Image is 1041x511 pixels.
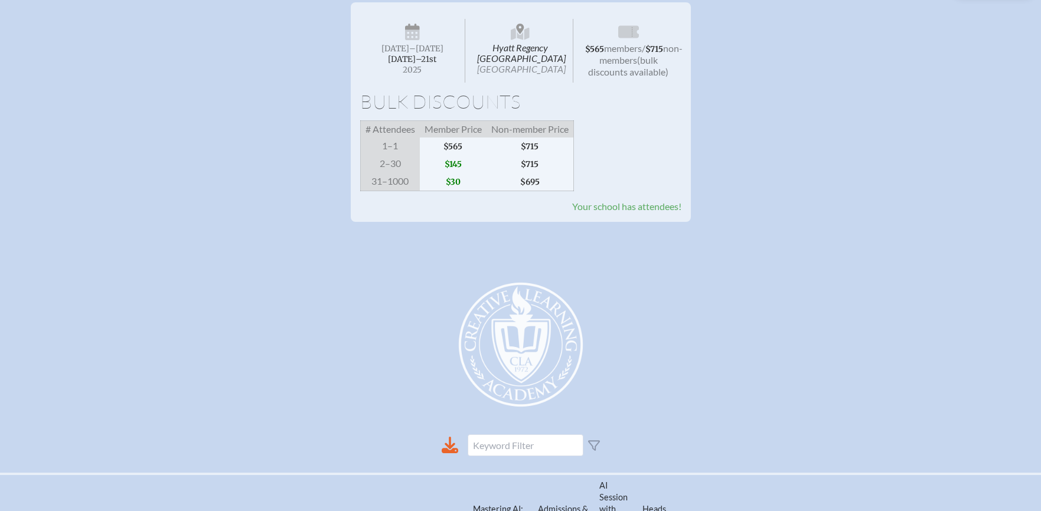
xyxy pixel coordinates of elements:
[604,42,642,54] span: members
[487,137,574,155] span: $715
[477,63,566,74] span: [GEOGRAPHIC_DATA]
[381,44,409,54] span: [DATE]
[360,137,420,155] span: 1–1
[468,434,583,456] input: Keyword Filter
[360,92,681,111] h1: Bulk Discounts
[420,137,487,155] span: $565
[360,173,420,191] span: 31–1000
[645,44,663,54] span: $715
[442,437,458,454] div: Download to CSV
[450,274,592,415] img: Creative Learning Academy
[420,121,487,138] span: Member Price
[642,42,645,54] span: /
[360,121,420,138] span: # Attendees
[585,44,604,54] span: $565
[487,173,574,191] span: $695
[572,201,681,212] span: Your school has attendees!
[487,121,574,138] span: Non-member Price
[487,155,574,173] span: $715
[420,155,487,173] span: $145
[468,19,573,83] span: Hyatt Regency [GEOGRAPHIC_DATA]
[370,65,456,74] span: 2025
[360,155,420,173] span: 2–30
[388,54,436,64] span: [DATE]–⁠21st
[588,54,668,77] span: (bulk discounts available)
[420,173,487,191] span: $30
[409,44,443,54] span: –[DATE]
[599,42,683,65] span: non-members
